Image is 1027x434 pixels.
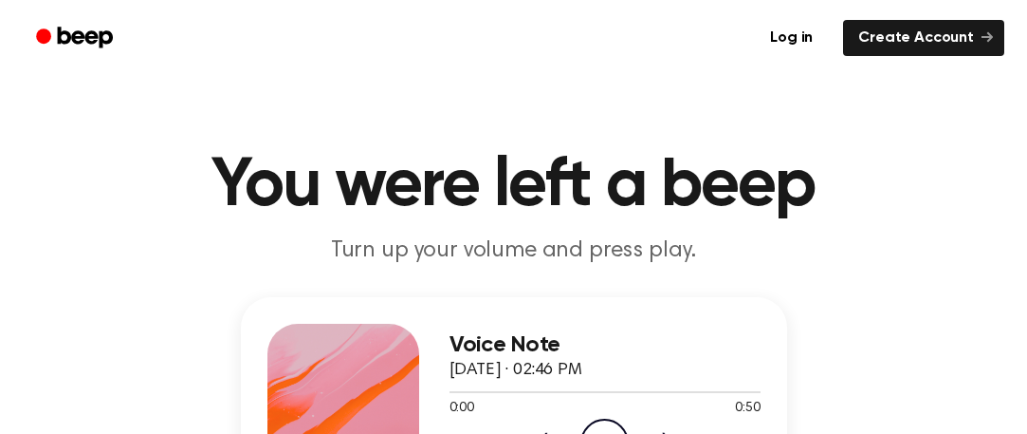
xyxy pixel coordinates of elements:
span: 0:00 [449,399,474,419]
a: Log in [751,16,832,60]
span: [DATE] · 02:46 PM [449,362,582,379]
span: 0:50 [735,399,760,419]
h1: You were left a beep [28,152,999,220]
a: Beep [23,20,130,57]
a: Create Account [843,20,1004,56]
h3: Voice Note [449,332,761,358]
p: Turn up your volume and press play. [150,236,878,267]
